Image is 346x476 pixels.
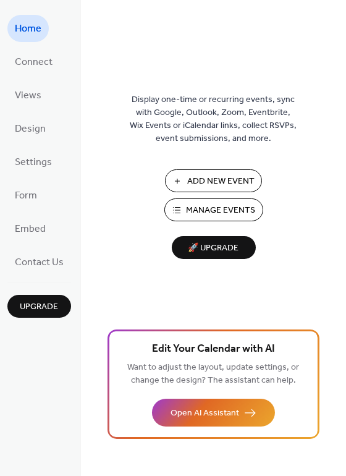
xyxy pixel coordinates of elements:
a: Settings [7,148,59,176]
a: Form [7,182,44,209]
span: Connect [15,53,53,73]
span: Edit Your Calendar with AI [152,341,275,359]
span: Views [15,87,41,106]
span: 🚀 Upgrade [179,240,248,257]
a: Home [7,15,49,42]
span: Home [15,20,41,40]
a: Design [7,115,53,142]
a: Embed [7,215,53,242]
span: Design [15,120,46,140]
span: Open AI Assistant [171,407,239,420]
span: Want to adjust the layout, update settings, or change the design? The assistant can help. [128,360,300,389]
span: Form [15,187,37,206]
a: Views [7,82,49,109]
button: 🚀 Upgrade [172,236,256,259]
span: Settings [15,153,52,173]
button: Manage Events [164,198,263,221]
span: Display one-time or recurring events, sync with Google, Outlook, Zoom, Eventbrite, Wix Events or ... [130,94,297,146]
span: Manage Events [187,205,256,218]
a: Connect [7,48,60,75]
span: Upgrade [20,301,59,314]
span: Contact Us [15,253,64,273]
button: Add New Event [165,169,262,192]
span: Embed [15,220,46,240]
button: Upgrade [7,295,71,318]
span: Add New Event [187,176,255,189]
a: Contact Us [7,249,71,276]
button: Open AI Assistant [152,399,275,427]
